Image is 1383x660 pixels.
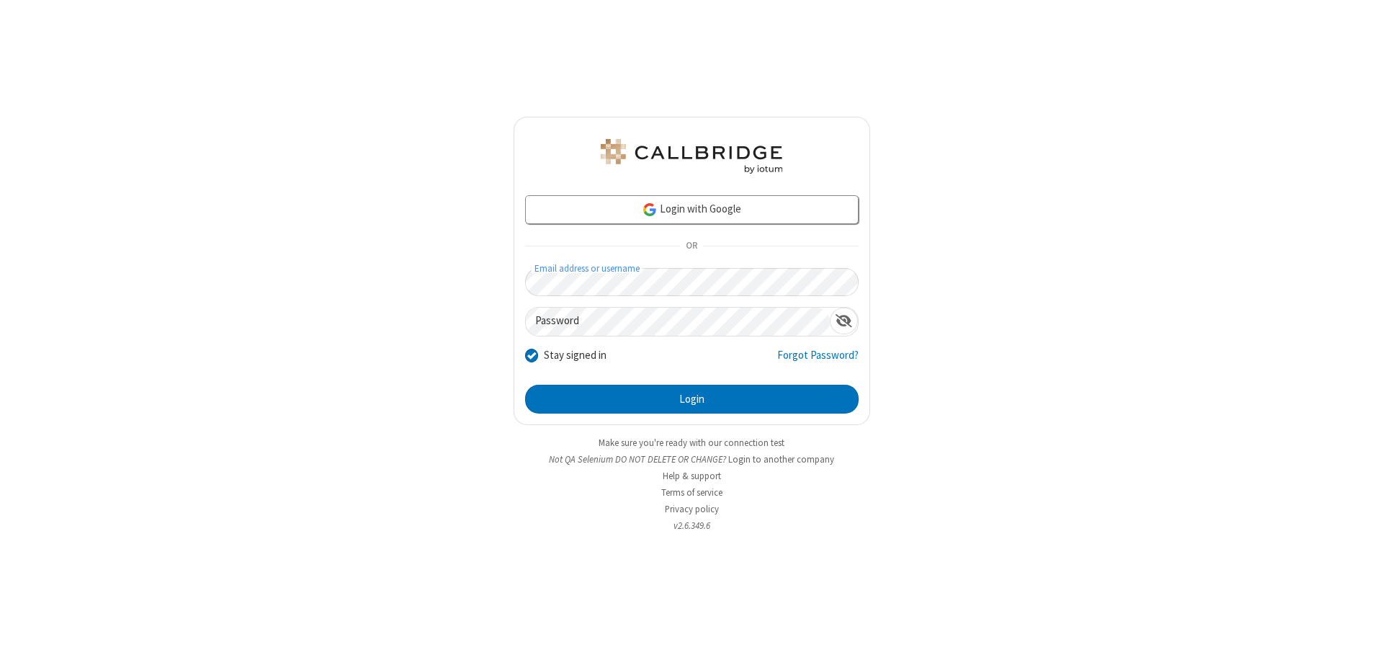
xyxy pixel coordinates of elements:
li: v2.6.349.6 [514,519,870,532]
label: Stay signed in [544,347,607,364]
img: QA Selenium DO NOT DELETE OR CHANGE [598,139,785,174]
a: Privacy policy [665,503,719,515]
input: Password [526,308,830,336]
a: Login with Google [525,195,859,224]
iframe: Chat [1347,623,1372,650]
button: Login to another company [728,452,834,466]
li: Not QA Selenium DO NOT DELETE OR CHANGE? [514,452,870,466]
input: Email address or username [525,268,859,296]
a: Make sure you're ready with our connection test [599,437,784,449]
a: Help & support [663,470,721,482]
img: google-icon.png [642,202,658,218]
div: Show password [830,308,858,334]
a: Terms of service [661,486,722,499]
span: OR [680,236,703,257]
button: Login [525,385,859,414]
a: Forgot Password? [777,347,859,375]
